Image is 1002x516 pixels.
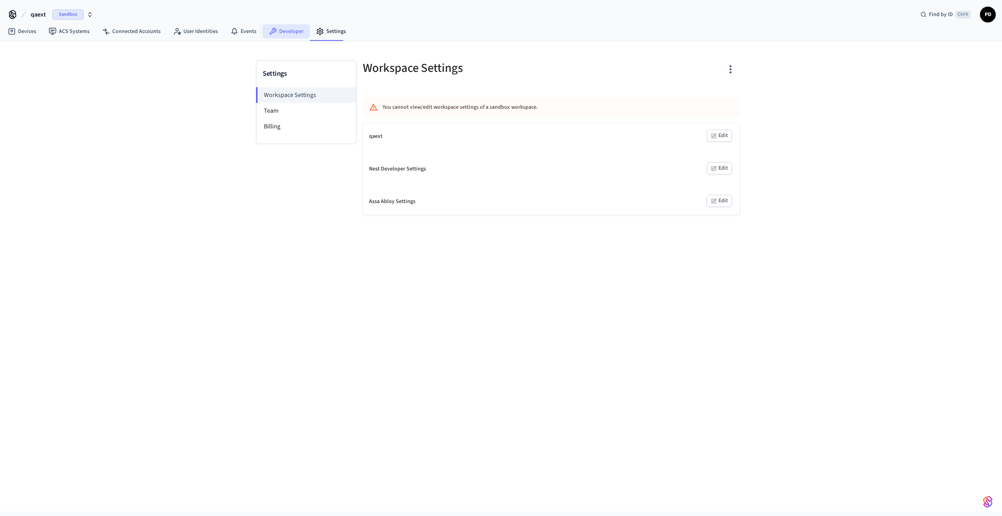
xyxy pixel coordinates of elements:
[96,24,167,38] a: Connected Accounts
[981,7,995,22] span: PD
[955,11,971,18] span: Ctrl K
[707,162,732,174] button: Edit
[42,24,96,38] a: ACS Systems
[369,198,415,206] div: Assa Abloy Settings
[914,7,977,22] div: Find by IDCtrl K
[707,130,732,142] button: Edit
[263,68,350,79] h3: Settings
[256,103,356,119] li: Team
[983,496,993,508] img: SeamLogoGradient.69752ec5.svg
[2,24,42,38] a: Devices
[382,100,674,115] div: You cannot view/edit workspace settings of a sandbox workspace.
[167,24,224,38] a: User Identities
[707,195,732,207] button: Edit
[980,7,996,22] button: PD
[369,132,382,141] div: qaext
[929,11,953,18] span: Find by ID
[31,10,46,19] span: qaext
[52,9,84,20] span: Sandbox
[263,24,310,38] a: Developer
[224,24,263,38] a: Events
[363,60,547,76] h5: Workspace Settings
[369,165,426,173] div: Nest Developer Settings
[256,87,356,103] li: Workspace Settings
[256,119,356,134] li: Billing
[310,24,352,38] a: Settings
